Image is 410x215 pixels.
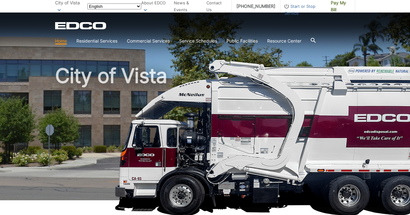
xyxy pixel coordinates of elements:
a: Resource Center [267,38,301,44]
a: Residential Services [76,38,117,44]
a: Commercial Services [127,38,170,44]
a: EDCD logo. Return to the homepage. [55,22,107,29]
select: Select a language [87,3,141,9]
a: Public Facilities [226,38,258,44]
h1: City of Vista [55,66,355,203]
a: Home [55,38,67,44]
a: Service Schedules [179,38,217,44]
